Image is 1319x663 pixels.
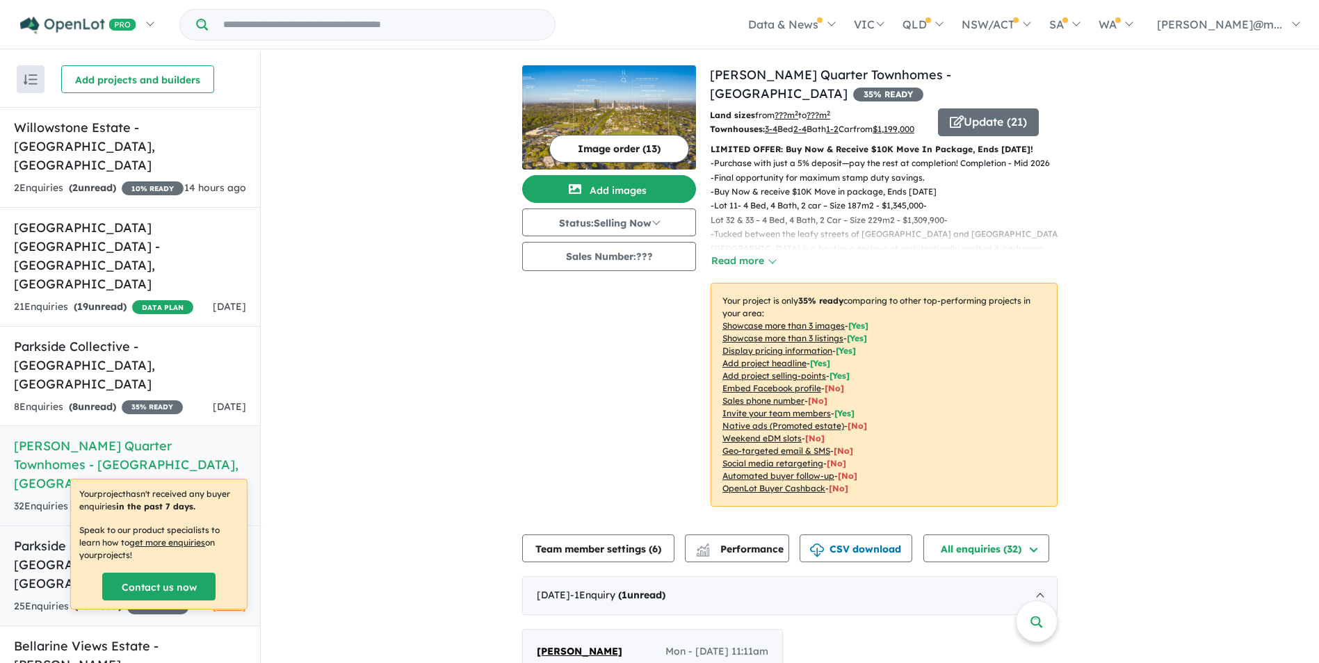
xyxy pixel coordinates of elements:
[622,589,627,601] span: 1
[14,218,246,293] h5: [GEOGRAPHIC_DATA] [GEOGRAPHIC_DATA] - [GEOGRAPHIC_DATA] , [GEOGRAPHIC_DATA]
[808,395,827,406] span: [ No ]
[722,370,826,381] u: Add project selling-points
[873,124,914,134] u: $ 1,199,000
[129,537,205,548] u: get more enquiries
[793,124,807,134] u: 2-4
[522,208,696,236] button: Status:Selling Now
[14,337,246,393] h5: Parkside Collective - [GEOGRAPHIC_DATA] , [GEOGRAPHIC_DATA]
[827,109,830,117] sup: 2
[838,470,857,481] span: [No]
[830,370,850,381] span: [ Yes ]
[711,199,1069,227] p: - Lot 11- 4 Bed, 4 Bath, 2 car – Size 187m2 - $1,345,000- Lot 32 & 33 – 4 Bed, 4 Bath, 2 Car – Si...
[14,399,183,416] div: 8 Enquir ies
[711,156,1069,170] p: - Purchase with just a 5% deposit—pay the rest at completion! Completion - Mid 2026
[810,543,824,557] img: download icon
[122,400,183,414] span: 35 % READY
[722,395,804,406] u: Sales phone number
[522,576,1058,615] div: [DATE]
[722,445,830,456] u: Geo-targeted email & SMS
[722,483,825,493] u: OpenLot Buyer Cashback
[805,433,825,443] span: [No]
[102,573,216,600] a: Contact us now
[652,543,658,555] span: 6
[14,299,193,316] div: 21 Enquir ies
[710,110,755,120] b: Land sizes
[14,498,193,515] div: 32 Enquir ies
[522,242,696,271] button: Sales Number:???
[618,589,665,601] strong: ( unread)
[722,345,832,356] u: Display pricing information
[213,300,246,313] span: [DATE]
[810,358,830,368] span: [ Yes ]
[14,598,188,615] div: 25 Enquir ies
[1157,17,1282,31] span: [PERSON_NAME]@m...
[132,300,193,314] span: DATA PLAN
[722,470,834,481] u: Automated buyer follow-up
[72,400,78,413] span: 8
[722,358,807,368] u: Add project headline
[848,420,867,431] span: [No]
[827,458,846,468] span: [No]
[698,543,784,555] span: Performance
[24,74,38,85] img: sort.svg
[570,589,665,601] span: - 1 Enquir y
[213,400,246,413] span: [DATE]
[825,383,844,393] span: [ No ]
[211,10,552,40] input: Try estate name, suburb, builder or developer
[69,400,116,413] strong: ( unread)
[122,181,184,195] span: 10 % READY
[685,534,789,562] button: Performance
[74,300,127,313] strong: ( unread)
[765,124,777,134] u: 3-4
[79,488,238,513] p: Your project hasn't received any buyer enquiries
[798,295,843,306] b: 35 % ready
[665,644,768,660] span: Mon - [DATE] 11:11am
[834,445,853,456] span: [No]
[711,227,1069,270] p: - Tucked between the leafy streets of [GEOGRAPHIC_DATA] and [GEOGRAPHIC_DATA], [GEOGRAPHIC_DATA] ...
[775,110,798,120] u: ??? m
[522,534,674,562] button: Team member settings (6)
[696,548,710,557] img: bar-chart.svg
[807,110,830,120] u: ???m
[14,118,246,174] h5: Willowstone Estate - [GEOGRAPHIC_DATA] , [GEOGRAPHIC_DATA]
[853,88,923,101] span: 35 % READY
[710,67,951,101] a: [PERSON_NAME] Quarter Townhomes - [GEOGRAPHIC_DATA]
[800,534,912,562] button: CSV download
[798,110,830,120] span: to
[722,383,821,393] u: Embed Facebook profile
[711,283,1058,507] p: Your project is only comparing to other top-performing projects in your area: - - - - - - - - - -...
[14,180,184,197] div: 2 Enquir ies
[69,181,116,194] strong: ( unread)
[697,543,709,551] img: line-chart.svg
[722,458,823,468] u: Social media retargeting
[184,181,246,194] span: 14 hours ago
[847,333,867,343] span: [ Yes ]
[537,644,622,660] a: [PERSON_NAME]
[710,122,928,136] p: Bed Bath Car from
[938,108,1039,136] button: Update (21)
[711,185,1069,199] p: - Buy Now & receive $10K Move in package, Ends [DATE]
[522,65,696,170] img: Blackburn Quarter Townhomes - Blackburn
[711,142,1058,156] p: LIMITED OFFER: Buy Now & Receive $10K Move In Package, Ends [DATE]!
[20,17,136,34] img: Openlot PRO Logo White
[722,333,843,343] u: Showcase more than 3 listings
[836,345,856,356] span: [ Yes ]
[549,135,689,163] button: Image order (13)
[848,320,868,331] span: [ Yes ]
[826,124,839,134] u: 1-2
[72,181,78,194] span: 2
[79,524,238,562] p: Speak to our product specialists to learn how to on your projects !
[722,420,844,431] u: Native ads (Promoted estate)
[829,483,848,493] span: [No]
[710,124,765,134] b: Townhouses:
[711,171,1069,185] p: - Final opportunity for maximum stamp duty savings.
[795,109,798,117] sup: 2
[923,534,1049,562] button: All enquiries (32)
[711,253,776,269] button: Read more
[722,408,831,418] u: Invite your team members
[537,645,622,657] span: [PERSON_NAME]
[522,175,696,203] button: Add images
[834,408,855,418] span: [ Yes ]
[14,436,246,493] h5: [PERSON_NAME] Quarter Townhomes - [GEOGRAPHIC_DATA] , [GEOGRAPHIC_DATA]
